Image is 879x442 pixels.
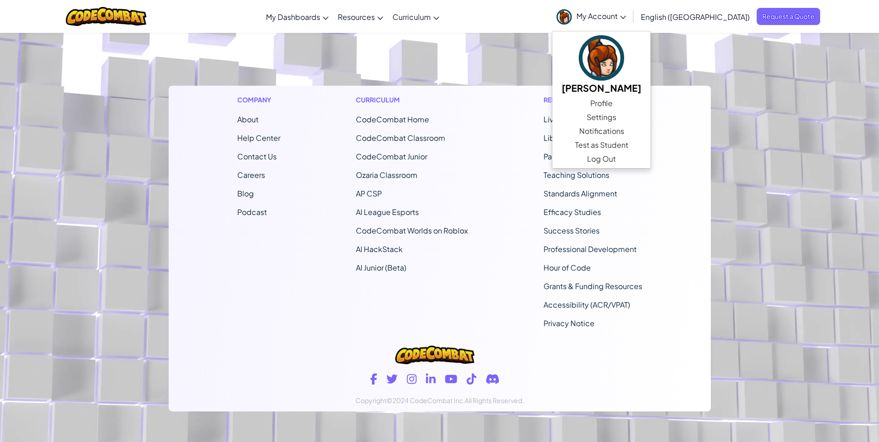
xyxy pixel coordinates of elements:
[356,263,406,272] a: AI Junior (Beta)
[266,12,320,22] span: My Dashboards
[552,34,651,96] a: [PERSON_NAME]
[356,226,468,235] a: CodeCombat Worlds on Roblox
[544,281,642,291] a: Grants & Funding Resources
[636,4,754,29] a: English ([GEOGRAPHIC_DATA])
[338,12,375,22] span: Resources
[465,396,524,404] span: All Rights Reserved.
[356,170,417,180] a: Ozaria Classroom
[544,95,642,105] h1: Resources
[386,396,465,404] span: ©2024 CodeCombat Inc.
[333,4,388,29] a: Resources
[544,244,637,254] a: Professional Development
[356,152,427,161] a: CodeCombat Junior
[552,138,651,152] a: Test as Student
[356,133,445,143] span: CodeCombat Classroom
[237,170,265,180] a: Careers
[237,133,280,143] a: Help Center
[562,81,641,95] h5: [PERSON_NAME]
[544,300,630,309] a: Accessibility (ACR/VPAT)
[237,114,259,124] a: About
[544,226,600,235] a: Success Stories
[237,152,277,161] span: Contact Us
[544,133,601,143] a: Library Solutions
[356,207,419,217] a: AI League Esports
[552,110,651,124] a: Settings
[356,244,403,254] a: AI HackStack
[392,12,431,22] span: Curriculum
[579,126,624,137] span: Notifications
[356,114,429,124] span: CodeCombat Home
[552,96,651,110] a: Profile
[544,189,617,198] a: Standards Alignment
[544,263,591,272] a: Hour of Code
[552,124,651,138] a: Notifications
[237,189,254,198] a: Blog
[552,152,651,166] a: Log Out
[641,12,750,22] span: English ([GEOGRAPHIC_DATA])
[576,11,626,21] span: My Account
[237,207,267,217] a: Podcast
[579,35,624,81] img: avatar
[395,346,474,364] img: CodeCombat logo
[544,318,594,328] a: Privacy Notice
[261,4,333,29] a: My Dashboards
[552,2,631,31] a: My Account
[388,4,444,29] a: Curriculum
[544,170,609,180] a: Teaching Solutions
[757,8,820,25] a: Request a Quote
[356,95,468,105] h1: Curriculum
[66,7,147,26] img: CodeCombat logo
[556,9,572,25] img: avatar
[356,189,382,198] a: AP CSP
[237,95,280,105] h1: Company
[355,396,386,404] span: Copyright
[544,207,601,217] a: Efficacy Studies
[544,114,612,124] a: Live Online Classes
[544,152,602,161] a: Partner Solutions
